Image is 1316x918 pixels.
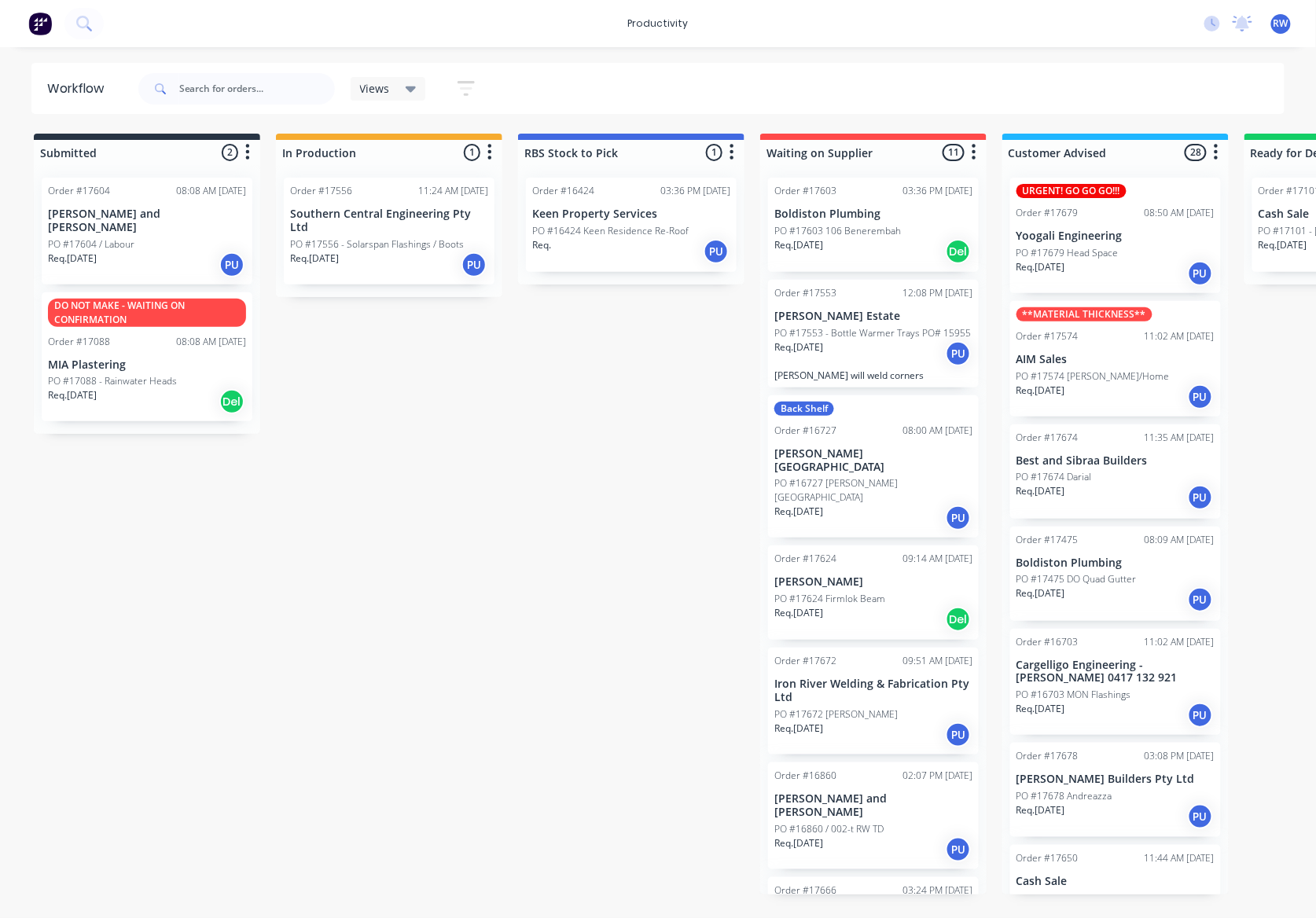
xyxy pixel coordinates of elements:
[48,388,97,402] p: Req. [DATE]
[1145,533,1215,547] div: 08:09 AM [DATE]
[768,762,979,869] div: Order #1686002:07 PM [DATE][PERSON_NAME] and [PERSON_NAME]PO #16860 / 002-t RW TDReq.[DATE]PU
[902,552,972,566] div: 09:14 AM [DATE]
[1016,688,1131,702] p: PO #16703 MON Flashings
[48,237,134,252] p: PO #17604 / Labour
[774,184,836,198] div: Order #17603
[532,207,730,221] p: Keen Property Services
[1010,527,1221,621] div: Order #1747508:09 AM [DATE]Boldiston PlumbingPO #17475 DO Quad GutterReq.[DATE]PU
[774,286,836,300] div: Order #17553
[774,883,836,898] div: Order #17666
[1188,804,1213,829] div: PU
[1259,238,1307,252] p: Req. [DATE]
[902,883,972,898] div: 03:24 PM [DATE]
[774,707,898,722] p: PO #17672 [PERSON_NAME]
[1010,178,1221,293] div: URGENT! GO GO GO!!!Order #1767908:50 AM [DATE]Yoogali EngineeringPO #17679 Head SpaceReq.[DATE]PU
[1016,329,1079,343] div: Order #17574
[290,252,339,266] p: Req. [DATE]
[48,374,177,388] p: PO #17088 - Rainwater Heads
[48,252,97,266] p: Req. [DATE]
[774,340,823,354] p: Req. [DATE]
[1016,556,1215,570] p: Boldiston Plumbing
[1016,875,1215,888] p: Cash Sale
[1016,307,1152,321] div: **MATERIAL THICKNESS**
[532,184,594,198] div: Order #16424
[774,822,884,836] p: PO #16860 / 002-t RW TD
[1188,261,1213,286] div: PU
[1010,743,1221,837] div: Order #1767803:08 PM [DATE][PERSON_NAME] Builders Pty LtdPO #17678 AndreazzaReq.[DATE]PU
[1016,246,1119,260] p: PO #17679 Head Space
[774,769,836,783] div: Order #16860
[1145,851,1215,865] div: 11:44 AM [DATE]
[48,358,246,372] p: MIA Plastering
[946,239,971,264] div: Del
[1016,369,1170,384] p: PO #17574 [PERSON_NAME]/Home
[774,310,972,323] p: [PERSON_NAME] Estate
[620,12,697,35] div: productivity
[1016,260,1065,274] p: Req. [DATE]
[946,837,971,862] div: PU
[1188,587,1213,612] div: PU
[290,184,352,198] div: Order #17556
[48,335,110,349] div: Order #17088
[1016,659,1215,685] p: Cargelligo Engineering - [PERSON_NAME] 0417 132 921
[774,326,971,340] p: PO #17553 - Bottle Warmer Trays PO# 15955
[774,447,972,474] p: [PERSON_NAME][GEOGRAPHIC_DATA]
[290,237,464,252] p: PO #17556 - Solarspan Flashings / Boots
[1016,353,1215,366] p: AIM Sales
[284,178,494,285] div: Order #1755611:24 AM [DATE]Southern Central Engineering Pty LtdPO #17556 - Solarspan Flashings / ...
[774,402,834,416] div: Back Shelf
[902,654,972,668] div: 09:51 AM [DATE]
[774,369,972,381] p: [PERSON_NAME] will weld corners
[1010,301,1221,417] div: **MATERIAL THICKNESS**Order #1757411:02 AM [DATE]AIM SalesPO #17574 [PERSON_NAME]/HomeReq.[DATE]PU
[1010,629,1221,736] div: Order #1670311:02 AM [DATE]Cargelligo Engineering - [PERSON_NAME] 0417 132 921PO #16703 MON Flash...
[946,505,971,531] div: PU
[42,178,252,285] div: Order #1760408:08 AM [DATE][PERSON_NAME] and [PERSON_NAME]PO #17604 / LabourReq.[DATE]PU
[1016,891,1094,905] p: PO #17650 CG DP
[902,184,972,198] div: 03:36 PM [DATE]
[774,424,836,438] div: Order #16727
[946,341,971,366] div: PU
[1016,470,1092,484] p: PO #17674 Darial
[1016,533,1079,547] div: Order #17475
[1016,789,1112,803] p: PO #17678 Andreazza
[774,722,823,736] p: Req. [DATE]
[768,395,979,538] div: Back ShelfOrder #1672708:00 AM [DATE][PERSON_NAME][GEOGRAPHIC_DATA]PO #16727 [PERSON_NAME][GEOGRA...
[946,722,971,747] div: PU
[1016,431,1079,445] div: Order #17674
[1010,424,1221,519] div: Order #1767411:35 AM [DATE]Best and Sibraa BuildersPO #17674 DarialReq.[DATE]PU
[1016,572,1137,586] p: PO #17475 DO Quad Gutter
[774,592,885,606] p: PO #17624 Firmlok Beam
[774,505,823,519] p: Req. [DATE]
[1016,702,1065,716] p: Req. [DATE]
[1016,586,1065,600] p: Req. [DATE]
[1145,749,1215,763] div: 03:08 PM [DATE]
[768,178,979,272] div: Order #1760303:36 PM [DATE]Boldiston PlumbingPO #17603 106 BenerembahReq.[DATE]Del
[1145,329,1215,343] div: 11:02 AM [DATE]
[1274,17,1288,31] span: RW
[48,299,246,327] div: DO NOT MAKE - WAITING ON CONFIRMATION
[1188,485,1213,510] div: PU
[704,239,729,264] div: PU
[47,79,112,98] div: Workflow
[660,184,730,198] div: 03:36 PM [DATE]
[219,252,244,277] div: PU
[774,238,823,252] p: Req. [DATE]
[176,335,246,349] div: 08:08 AM [DATE]
[461,252,487,277] div: PU
[902,424,972,438] div: 08:00 AM [DATE]
[48,207,246,234] p: [PERSON_NAME] and [PERSON_NAME]
[418,184,488,198] div: 11:24 AM [DATE]
[774,606,823,620] p: Req. [DATE]
[1016,184,1127,198] div: URGENT! GO GO GO!!!
[774,792,972,819] p: [PERSON_NAME] and [PERSON_NAME]
[774,836,823,850] p: Req. [DATE]
[774,575,972,589] p: [PERSON_NAME]
[1016,484,1065,498] p: Req. [DATE]
[219,389,244,414] div: Del
[902,286,972,300] div: 12:08 PM [DATE]
[774,654,836,668] div: Order #17672
[1016,229,1215,243] p: Yoogali Engineering
[532,224,689,238] p: PO #16424 Keen Residence Re-Roof
[42,292,252,422] div: DO NOT MAKE - WAITING ON CONFIRMATIONOrder #1708808:08 AM [DATE]MIA PlasteringPO #17088 - Rainwat...
[1145,431,1215,445] div: 11:35 AM [DATE]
